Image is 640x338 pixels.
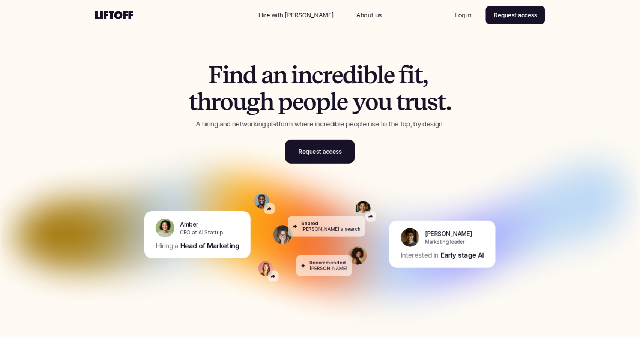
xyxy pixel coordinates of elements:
p: Request access [299,147,341,156]
p: CEO at AI Startup [180,228,223,236]
span: p [316,89,330,115]
p: Shared [301,221,318,226]
span: i [291,62,298,88]
p: Log in [455,11,471,20]
span: i [356,62,363,88]
a: Request access [285,140,355,164]
p: Amber [180,219,198,228]
p: Marketing leader [425,238,465,246]
span: h [260,89,273,115]
span: b [363,62,377,88]
span: f [399,62,407,88]
span: r [404,89,413,115]
p: Hiring a [156,241,178,251]
span: i [407,62,414,88]
p: About us [356,11,382,20]
p: [PERSON_NAME]'s search [301,226,361,232]
span: e [383,62,395,88]
span: p [278,89,292,115]
p: Interested in [401,251,439,260]
span: n [229,62,243,88]
span: h [197,89,211,115]
span: r [211,89,220,115]
p: Request access [494,11,537,20]
p: Recommended [309,260,346,266]
span: s [427,89,437,115]
span: u [378,89,392,115]
span: u [413,89,427,115]
span: d [243,62,257,88]
span: e [292,89,303,115]
p: Hire with [PERSON_NAME] [258,11,334,20]
span: t [437,89,446,115]
span: F [208,62,222,88]
span: o [365,89,378,115]
p: A hiring and networking platform where incredible people rise to the top, by design. [161,119,479,129]
span: l [330,89,337,115]
p: Early stage AI [441,251,484,260]
span: . [446,89,451,115]
span: e [332,62,343,88]
span: t [189,89,197,115]
span: l [377,62,383,88]
span: t [414,62,422,88]
span: o [220,89,233,115]
span: y [352,89,365,115]
span: i [222,62,229,88]
span: c [312,62,323,88]
span: n [298,62,312,88]
span: n [273,62,287,88]
span: t [396,89,404,115]
a: Nav Link [249,6,343,24]
a: Nav Link [446,6,480,24]
span: , [422,62,428,88]
p: [PERSON_NAME] [309,266,347,271]
span: a [261,62,273,88]
span: o [303,89,316,115]
a: Request access [486,6,545,24]
a: Nav Link [347,6,391,24]
span: g [246,89,260,115]
span: d [343,62,356,88]
span: r [323,62,332,88]
p: [PERSON_NAME] [425,229,472,238]
p: Head of Marketing [180,241,239,251]
span: e [337,89,348,115]
span: u [233,89,246,115]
